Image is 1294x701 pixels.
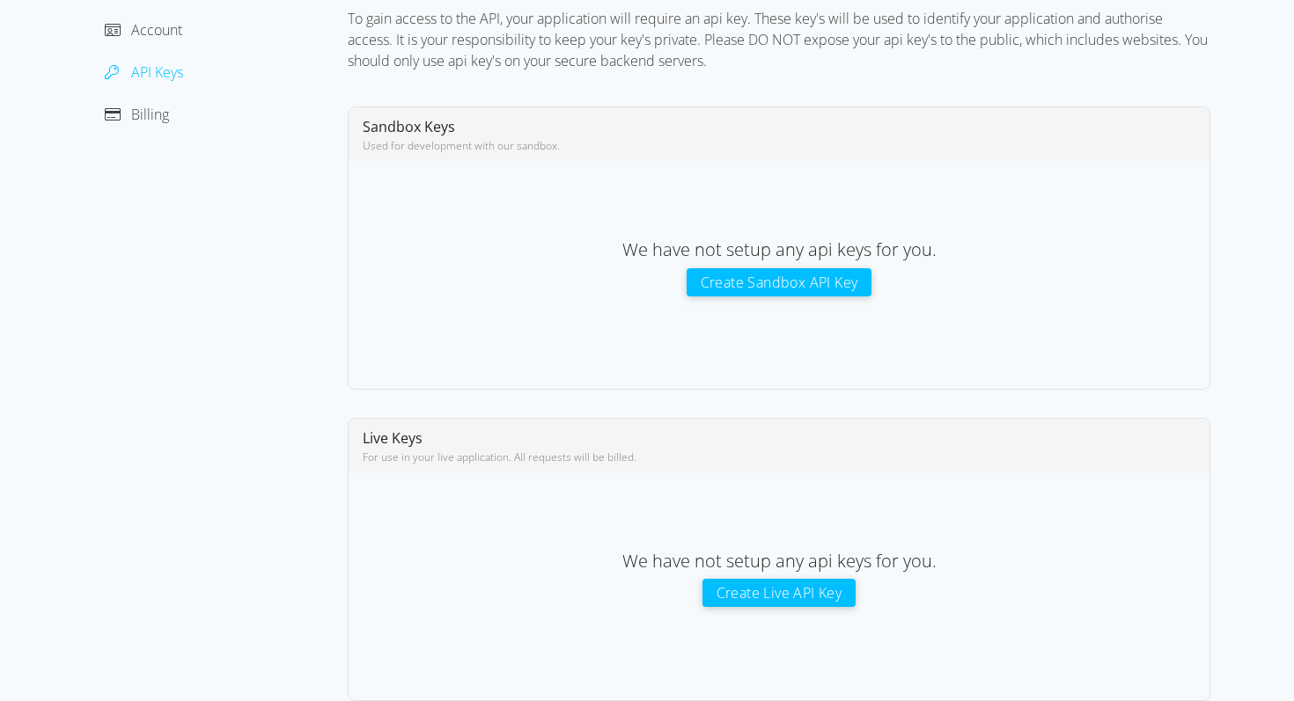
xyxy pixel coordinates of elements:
span: We have not setup any api keys for you. [622,237,937,261]
button: Create Sandbox API Key [687,268,872,296]
div: For use in your live application. All requests will be billed. [363,449,1195,465]
span: We have not setup any api keys for you. [622,549,937,573]
span: Live Keys [363,428,423,448]
span: Billing [131,105,169,124]
a: Billing [105,105,169,124]
a: API Keys [105,62,183,82]
button: Create Live API Key [702,579,857,607]
span: API Keys [131,62,183,82]
span: Sandbox Keys [363,117,455,136]
a: Account [105,20,182,40]
div: Used for development with our sandbox. [363,138,1195,154]
div: To gain access to the API, your application will require an api key. These key's will be used to ... [348,1,1210,78]
span: Account [131,20,182,40]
